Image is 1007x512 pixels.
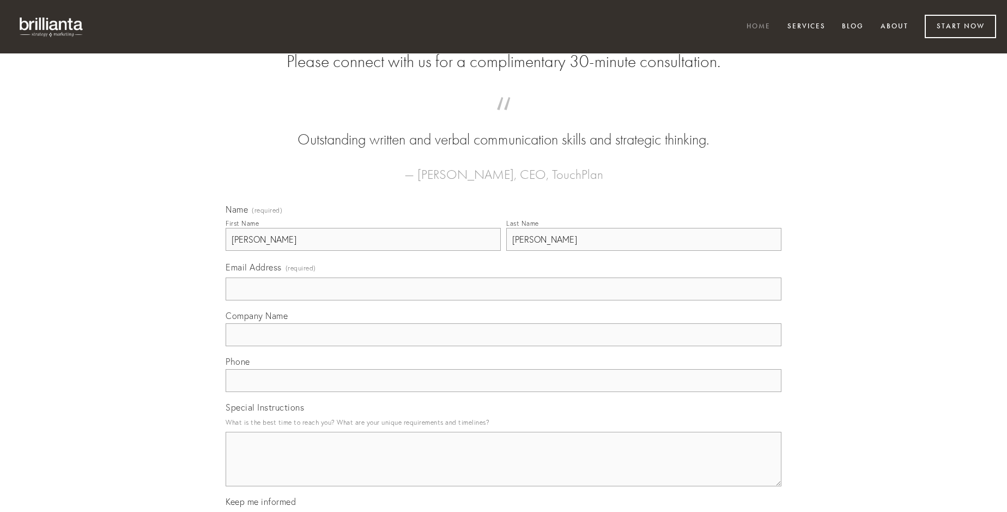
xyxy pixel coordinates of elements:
[286,261,316,275] span: (required)
[780,18,833,36] a: Services
[739,18,778,36] a: Home
[835,18,871,36] a: Blog
[226,415,781,430] p: What is the best time to reach you? What are your unique requirements and timelines?
[226,402,304,413] span: Special Instructions
[226,356,250,367] span: Phone
[243,108,764,150] blockquote: Outstanding written and verbal communication skills and strategic thinking.
[873,18,915,36] a: About
[226,310,288,321] span: Company Name
[226,204,248,215] span: Name
[226,262,282,273] span: Email Address
[243,108,764,129] span: “
[252,207,282,214] span: (required)
[11,11,93,43] img: brillianta - research, strategy, marketing
[226,496,296,507] span: Keep me informed
[226,51,781,72] h2: Please connect with us for a complimentary 30-minute consultation.
[226,219,259,227] div: First Name
[243,150,764,185] figcaption: — [PERSON_NAME], CEO, TouchPlan
[925,15,996,38] a: Start Now
[506,219,539,227] div: Last Name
